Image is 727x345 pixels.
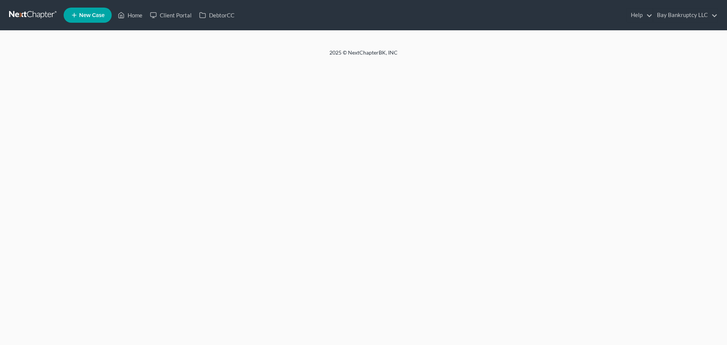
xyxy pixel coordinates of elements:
[64,8,112,23] new-legal-case-button: New Case
[195,8,238,22] a: DebtorCC
[653,8,718,22] a: Bay Bankruptcy LLC
[146,8,195,22] a: Client Portal
[627,8,652,22] a: Help
[114,8,146,22] a: Home
[148,49,579,62] div: 2025 © NextChapterBK, INC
